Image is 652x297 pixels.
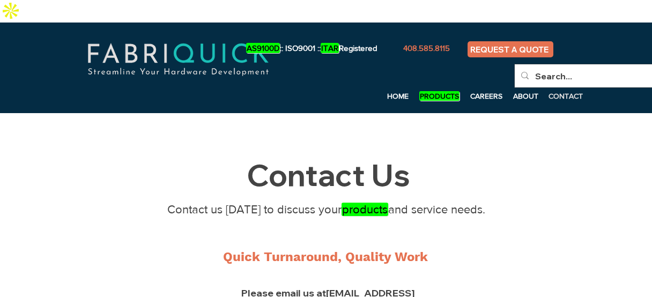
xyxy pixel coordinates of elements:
[48,31,308,88] img: fabriquick-logo-colors-adjusted.png
[382,88,414,104] a: HOME
[468,41,553,57] a: REQUEST A QUOTE
[223,249,428,264] span: Quick Turnaround, Quality Work
[414,88,465,104] a: PRODUCTS
[508,88,543,104] a: ABOUT
[419,91,460,101] em: PRODUCTS
[543,88,589,104] a: CONTACT
[247,156,410,194] span: Contact Us
[342,203,388,216] em: products
[167,203,485,216] span: Contact us [DATE] to discuss your and service needs.
[508,88,544,104] p: ABOUT
[321,43,339,53] em: ITAR
[246,43,280,53] em: AS9100D
[465,88,508,104] a: CAREERS
[214,88,589,104] nav: Site
[403,43,450,53] span: 408.585.8115
[470,44,549,55] span: REQUEST A QUOTE
[246,43,377,53] span: :: ISO9001 :: Registered
[543,88,588,104] p: CONTACT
